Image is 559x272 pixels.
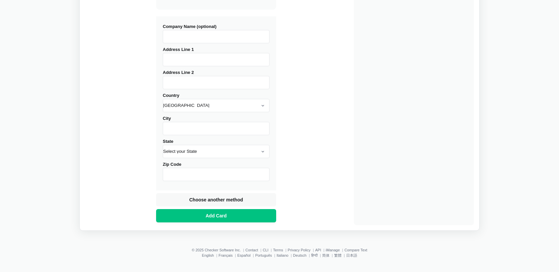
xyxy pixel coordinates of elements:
a: हिन्दी [311,253,318,257]
a: 日本語 [346,253,357,257]
input: Address Line 2 [163,76,269,89]
label: Zip Code [163,162,269,181]
span: Add Card [204,212,228,219]
a: Contact [245,248,258,252]
a: Português [255,253,272,257]
input: Address Line 1 [163,53,269,66]
li: © 2025 Checker Software Inc. [192,248,245,252]
a: Privacy Policy [288,248,311,252]
a: 简体 [322,253,330,257]
a: API [315,248,321,252]
select: State [163,145,269,158]
a: Español [237,253,250,257]
select: Country [163,99,269,112]
label: Address Line 2 [163,70,269,89]
a: 繁體 [334,253,342,257]
a: Deutsch [293,253,307,257]
label: Company Name (optional) [163,24,269,43]
a: iManage [326,248,340,252]
input: Company Name (optional) [163,30,269,43]
label: Address Line 1 [163,47,269,66]
a: English [202,253,214,257]
span: Choose another method [188,196,244,203]
label: State [163,139,269,158]
a: Compare Text [345,248,367,252]
label: City [163,116,269,135]
input: City [163,122,269,135]
label: Country [163,93,269,112]
a: Français [218,253,232,257]
button: Add Card [156,209,276,222]
button: Choose another method [156,193,276,206]
a: CLI [263,248,268,252]
a: Italiano [276,253,288,257]
a: Terms [273,248,283,252]
input: Zip Code [163,168,269,181]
